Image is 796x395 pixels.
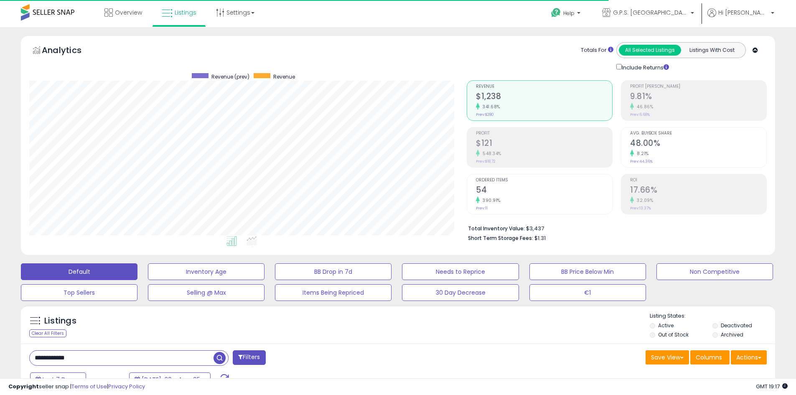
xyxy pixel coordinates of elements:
[273,73,295,80] span: Revenue
[129,372,211,387] button: [DATE]-30 - Aug-05
[721,322,752,329] label: Deactivated
[21,284,137,301] button: Top Sellers
[630,92,766,103] h2: 9.81%
[646,350,689,364] button: Save View
[275,284,392,301] button: Items Being Repriced
[476,206,488,211] small: Prev: 11
[721,331,743,338] label: Archived
[610,62,679,72] div: Include Returns
[402,263,519,280] button: Needs to Reprice
[211,73,249,80] span: Revenue (prev)
[544,1,589,27] a: Help
[630,84,766,89] span: Profit [PERSON_NAME]
[476,138,612,150] h2: $121
[630,159,653,164] small: Prev: 44.36%
[634,104,653,110] small: 46.86%
[756,382,788,390] span: 2025-08-14 19:17 GMT
[476,84,612,89] span: Revenue
[658,331,689,338] label: Out of Stock
[8,382,39,390] strong: Copyright
[476,178,612,183] span: Ordered Items
[563,10,575,17] span: Help
[71,382,107,390] a: Terms of Use
[613,8,688,17] span: G.P.S. [GEOGRAPHIC_DATA]
[656,263,773,280] button: Non Competitive
[476,159,496,164] small: Prev: $18.72
[480,150,501,157] small: 548.34%
[175,8,196,17] span: Listings
[42,44,98,58] h5: Analytics
[402,284,519,301] button: 30 Day Decrease
[630,185,766,196] h2: 17.66%
[696,353,722,362] span: Columns
[619,45,681,56] button: All Selected Listings
[21,263,137,280] button: Default
[731,350,767,364] button: Actions
[29,329,66,337] div: Clear All Filters
[468,223,760,233] li: $3,437
[8,383,145,391] div: seller snap | |
[581,46,613,54] div: Totals For
[476,92,612,103] h2: $1,238
[148,263,264,280] button: Inventory Age
[634,197,653,204] small: 32.09%
[630,178,766,183] span: ROI
[142,375,200,384] span: [DATE]-30 - Aug-05
[30,372,86,387] button: Last 7 Days
[115,8,142,17] span: Overview
[534,234,546,242] span: $1.31
[630,138,766,150] h2: 48.00%
[551,8,561,18] i: Get Help
[468,234,533,242] b: Short Term Storage Fees:
[480,197,501,204] small: 390.91%
[480,104,500,110] small: 341.68%
[148,284,264,301] button: Selling @ Max
[275,263,392,280] button: BB Drop in 7d
[108,382,145,390] a: Privacy Policy
[658,322,674,329] label: Active
[650,312,775,320] p: Listing States:
[476,131,612,136] span: Profit
[468,225,525,232] b: Total Inventory Value:
[476,112,494,117] small: Prev: $280
[718,8,768,17] span: Hi [PERSON_NAME]
[690,350,730,364] button: Columns
[233,350,265,365] button: Filters
[630,131,766,136] span: Avg. Buybox Share
[87,376,126,384] span: Compared to:
[529,284,646,301] button: €1
[707,8,774,27] a: Hi [PERSON_NAME]
[630,112,650,117] small: Prev: 6.68%
[681,45,743,56] button: Listings With Cost
[529,263,646,280] button: BB Price Below Min
[44,315,76,327] h5: Listings
[634,150,649,157] small: 8.21%
[630,206,651,211] small: Prev: 13.37%
[43,375,76,384] span: Last 7 Days
[476,185,612,196] h2: 54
